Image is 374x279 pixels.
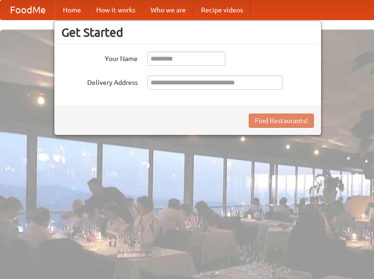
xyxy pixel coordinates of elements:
[0,0,55,20] a: FoodMe
[249,114,314,128] button: Find Restaurants!
[61,75,138,87] label: Delivery Address
[193,0,251,20] a: Recipe videos
[61,52,138,63] label: Your Name
[55,0,89,20] a: Home
[61,25,314,40] h3: Get Started
[89,0,143,20] a: How it works
[143,0,193,20] a: Who we are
